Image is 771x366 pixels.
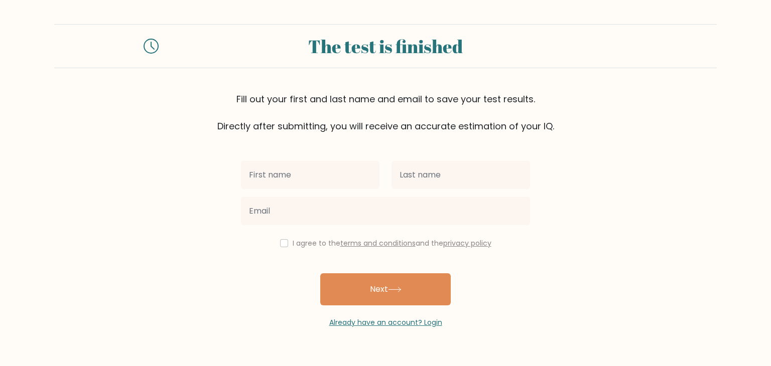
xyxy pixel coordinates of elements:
[443,238,491,248] a: privacy policy
[293,238,491,248] label: I agree to the and the
[241,161,379,189] input: First name
[171,33,600,60] div: The test is finished
[329,317,442,327] a: Already have an account? Login
[340,238,416,248] a: terms and conditions
[392,161,530,189] input: Last name
[54,92,717,133] div: Fill out your first and last name and email to save your test results. Directly after submitting,...
[320,273,451,305] button: Next
[241,197,530,225] input: Email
